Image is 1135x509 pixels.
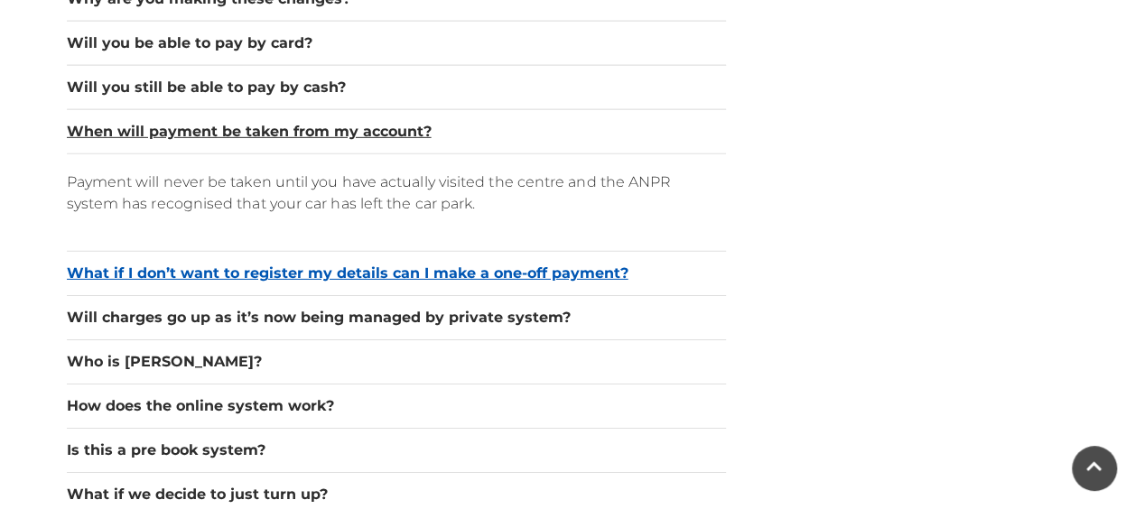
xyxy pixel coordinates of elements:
[67,32,726,54] button: Will you be able to pay by card?
[67,121,726,143] button: When will payment be taken from my account?
[67,395,726,417] button: How does the online system work?
[67,440,726,461] button: Is this a pre book system?
[67,171,726,215] p: Payment will never be taken until you have actually visited the centre and the ANPR system has re...
[67,307,726,329] button: Will charges go up as it’s now being managed by private system?
[67,77,726,98] button: Will you still be able to pay by cash?
[67,484,726,505] button: What if we decide to just turn up?
[67,263,726,284] button: What if I don’t want to register my details can I make a one-off payment?
[67,351,726,373] button: Who is [PERSON_NAME]?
